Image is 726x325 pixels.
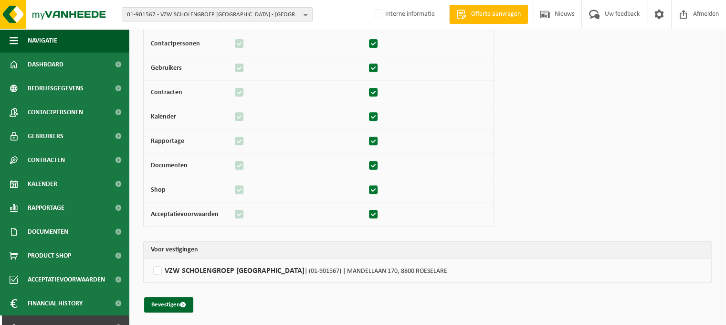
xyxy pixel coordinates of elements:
[28,268,105,292] span: Acceptatievoorwaarden
[151,113,176,120] strong: Kalender
[28,76,84,100] span: Bedrijfsgegevens
[449,5,528,24] a: Offerte aanvragen
[151,186,166,194] strong: Shop
[151,89,182,96] strong: Contracten
[28,53,63,76] span: Dashboard
[144,242,711,259] th: Voor vestigingen
[28,196,64,220] span: Rapportage
[151,65,182,72] strong: Gebruikers
[122,7,313,22] button: 01-901567 - VZW SCHOLENGROEP [GEOGRAPHIC_DATA] - [GEOGRAPHIC_DATA]
[28,244,71,268] span: Product Shop
[28,172,57,196] span: Kalender
[151,138,184,145] strong: Rapportage
[372,7,435,22] label: Interne informatie
[127,8,300,22] span: 01-901567 - VZW SCHOLENGROEP [GEOGRAPHIC_DATA] - [GEOGRAPHIC_DATA]
[305,268,447,275] span: | (01-901567) | MANDELLAAN 170, 8800 ROESELARE
[144,297,193,313] button: Bevestigen
[151,40,200,47] strong: Contactpersonen
[28,148,65,172] span: Contracten
[28,100,83,124] span: Contactpersonen
[151,211,219,218] strong: Acceptatievoorwaarden
[151,263,704,278] label: VZW SCHOLENGROEP [GEOGRAPHIC_DATA]
[28,124,63,148] span: Gebruikers
[28,29,57,53] span: Navigatie
[28,292,83,315] span: Financial History
[28,220,68,244] span: Documenten
[151,162,188,169] strong: Documenten
[469,10,523,19] span: Offerte aanvragen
